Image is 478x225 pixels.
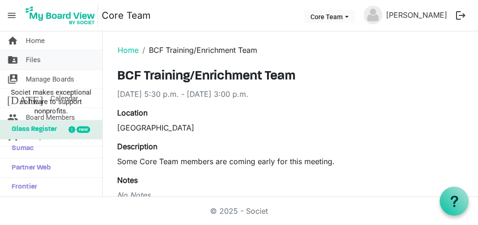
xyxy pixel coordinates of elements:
img: My Board View Logo [23,4,98,27]
span: Partner Web [7,159,51,177]
label: Location [117,107,148,118]
span: Sumac [7,139,34,158]
a: My Board View Logo [23,4,102,27]
a: [PERSON_NAME] [382,6,451,24]
div: [DATE] 5:30 p.m. - [DATE] 3:00 p.m. [117,88,464,100]
img: no-profile-picture.svg [364,6,382,24]
a: Home [118,45,139,55]
a: © 2025 - Societ [210,206,268,216]
span: Societ makes exceptional software to support nonprofits. [4,87,98,116]
p: Some Core Team members are coming early for this meeting. [117,156,464,167]
div: [GEOGRAPHIC_DATA] [117,122,464,133]
h3: BCF Training/Enrichment Team [117,69,464,85]
div: No Notes [117,189,464,201]
span: folder_shared [7,51,18,69]
span: home [7,31,18,50]
span: switch_account [7,70,18,88]
span: Files [26,51,41,69]
span: Manage Boards [26,70,74,88]
label: Notes [117,174,138,186]
button: logout [451,6,471,25]
span: menu [3,7,21,24]
span: Glass Register [7,120,57,139]
a: Core Team [102,6,151,25]
label: Description [117,141,157,152]
div: new [77,126,90,133]
button: Core Team dropdownbutton [304,10,355,23]
span: Home [26,31,45,50]
span: Frontier [7,178,37,196]
li: BCF Training/Enrichment Team [139,44,257,56]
